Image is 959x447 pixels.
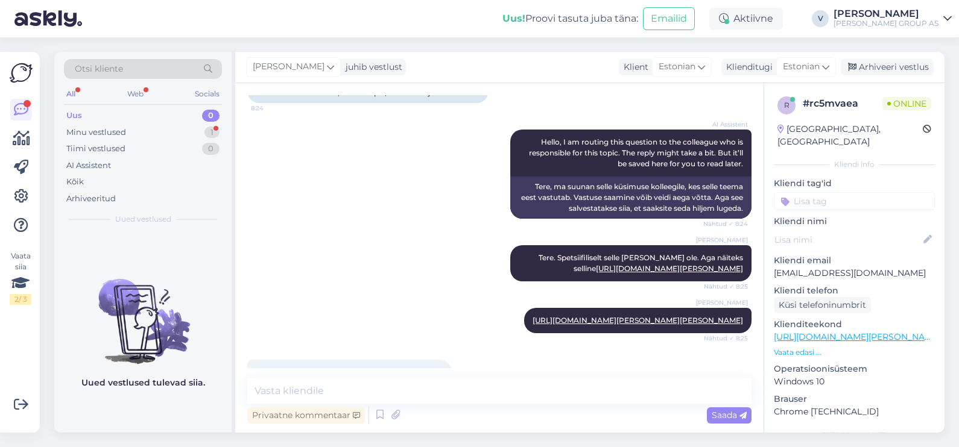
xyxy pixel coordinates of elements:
[774,159,935,170] div: Kliendi info
[115,214,171,225] span: Uued vestlused
[251,104,296,113] span: 8:24
[54,257,232,366] img: No chats
[834,9,952,28] a: [PERSON_NAME][PERSON_NAME] GROUP AS
[75,63,123,75] span: Otsi kliente
[774,233,921,246] input: Lisa nimi
[774,393,935,405] p: Brauser
[784,101,790,110] span: r
[696,236,748,245] span: [PERSON_NAME]
[774,363,935,375] p: Operatsioonisüsteem
[10,294,31,305] div: 2 / 3
[10,61,33,84] img: Askly Logo
[202,110,220,122] div: 0
[712,410,747,420] span: Saada
[596,264,743,273] a: [URL][DOMAIN_NAME][PERSON_NAME]
[774,347,935,358] p: Vaata edasi ...
[774,192,935,210] input: Lisa tag
[777,123,923,148] div: [GEOGRAPHIC_DATA], [GEOGRAPHIC_DATA]
[783,60,820,73] span: Estonian
[834,9,938,19] div: [PERSON_NAME]
[774,297,871,313] div: Küsi telefoninumbrit
[841,59,934,75] div: Arhiveeri vestlus
[341,61,402,73] div: juhib vestlust
[703,219,748,228] span: Nähtud ✓ 8:24
[66,176,84,188] div: Kõik
[774,405,935,418] p: Chrome [TECHNICAL_ID]
[659,60,695,73] span: Estonian
[66,160,111,172] div: AI Assistent
[882,97,931,110] span: Online
[539,253,745,273] span: Tere. Spetsiifiliselt selle [PERSON_NAME] ole. Aga näiteks selline
[774,215,935,228] p: Kliendi nimi
[204,127,220,139] div: 1
[247,407,365,424] div: Privaatne kommentaar
[643,7,695,30] button: Emailid
[834,19,938,28] div: [PERSON_NAME] GROUP AS
[10,251,31,305] div: Vaata siia
[774,254,935,267] p: Kliendi email
[529,137,745,168] span: Hello, I am routing this question to the colleague who is responsible for this topic. The reply m...
[533,316,743,325] a: [URL][DOMAIN_NAME][PERSON_NAME][PERSON_NAME]
[774,267,935,280] p: [EMAIL_ADDRESS][DOMAIN_NAME]
[703,282,748,291] span: Nähtud ✓ 8:25
[803,96,882,111] div: # rc5mvaea
[774,430,935,441] div: [PERSON_NAME]
[774,318,935,331] p: Klienditeekond
[721,61,773,73] div: Klienditugi
[619,61,648,73] div: Klient
[192,86,222,102] div: Socials
[202,143,220,155] div: 0
[709,8,783,30] div: Aktiivne
[502,11,638,26] div: Proovi tasuta juba täna:
[66,143,125,155] div: Tiimi vestlused
[502,13,525,24] b: Uus!
[774,331,940,342] a: [URL][DOMAIN_NAME][PERSON_NAME]
[774,375,935,388] p: Windows 10
[125,86,146,102] div: Web
[696,298,748,307] span: [PERSON_NAME]
[510,177,752,219] div: Tere, ma suunan selle küsimuse kolleegile, kes selle teema eest vastutab. Vastuse saamine võib ve...
[66,127,126,139] div: Minu vestlused
[812,10,829,27] div: V
[774,177,935,190] p: Kliendi tag'id
[66,110,82,122] div: Uus
[774,284,935,297] p: Kliendi telefon
[66,193,116,205] div: Arhiveeritud
[703,120,748,129] span: AI Assistent
[703,334,748,343] span: Nähtud ✓ 8:25
[253,60,324,73] span: [PERSON_NAME]
[64,86,78,102] div: All
[81,377,205,389] p: Uued vestlused tulevad siia.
